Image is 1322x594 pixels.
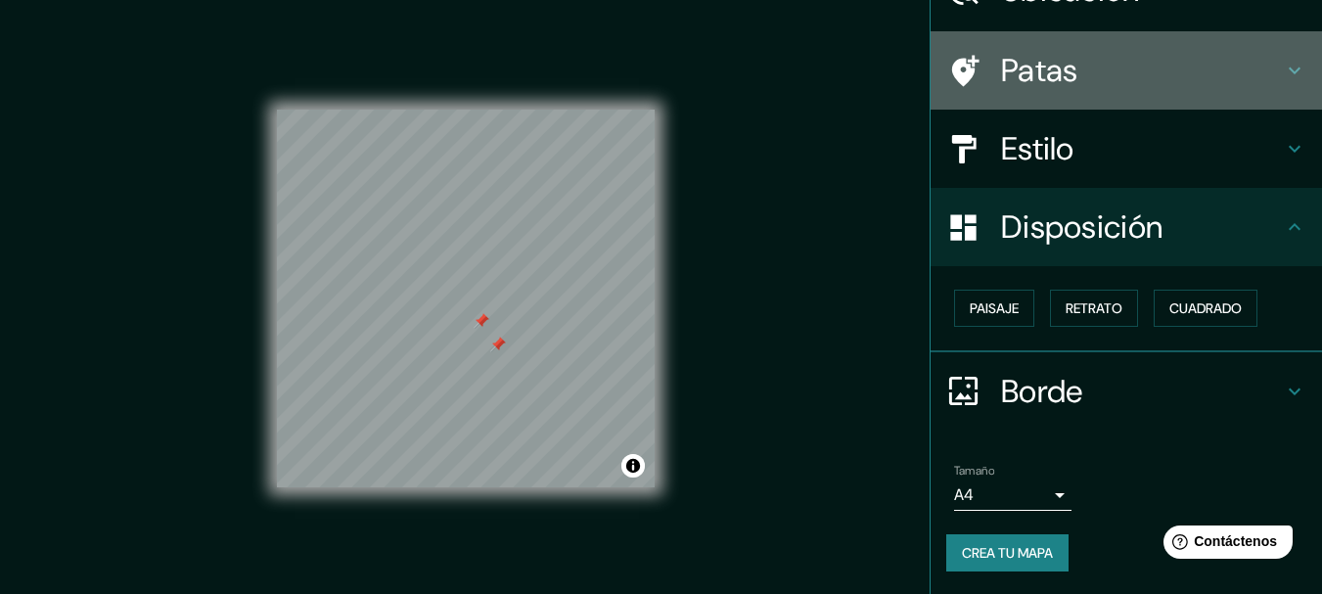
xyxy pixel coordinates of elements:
font: Disposición [1001,206,1162,248]
div: Disposición [931,188,1322,266]
button: Cuadrado [1154,290,1257,327]
div: Estilo [931,110,1322,188]
div: Patas [931,31,1322,110]
font: Retrato [1066,299,1122,317]
font: Crea tu mapa [962,544,1053,562]
button: Crea tu mapa [946,534,1069,571]
div: Borde [931,352,1322,431]
font: Borde [1001,371,1083,412]
div: A4 [954,480,1071,511]
font: Cuadrado [1169,299,1242,317]
button: Retrato [1050,290,1138,327]
button: Activar o desactivar atribución [621,454,645,478]
font: Paisaje [970,299,1019,317]
font: Estilo [1001,128,1074,169]
canvas: Mapa [277,110,655,487]
button: Paisaje [954,290,1034,327]
iframe: Lanzador de widgets de ayuda [1148,518,1300,572]
font: A4 [954,484,974,505]
font: Tamaño [954,463,994,479]
font: Patas [1001,50,1078,91]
